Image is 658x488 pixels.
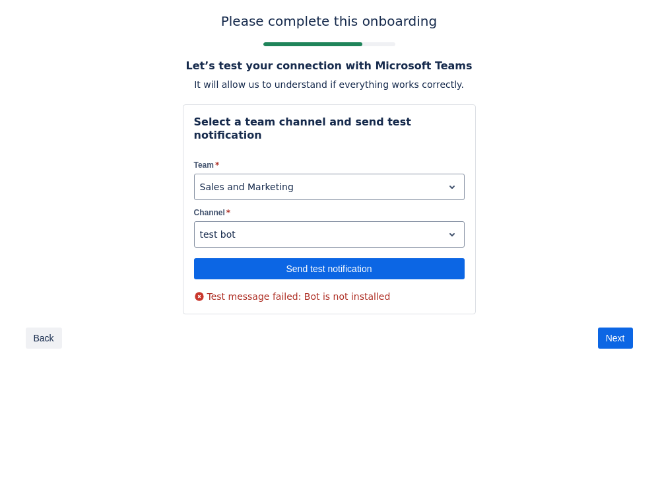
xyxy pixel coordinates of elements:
[194,291,205,302] span: Test message failed: Bot is not installed
[26,328,62,349] button: Back
[214,160,219,170] span: required
[225,208,230,217] span: required
[34,328,54,349] span: Back
[194,258,465,279] button: Send test notification
[194,78,464,91] span: It will allow us to understand if everything works correctly.
[598,328,633,349] button: Next
[207,290,391,303] span: Test message failed: Bot is not installed
[221,13,437,29] h3: Please complete this onboarding
[606,328,625,349] span: Next
[194,116,465,142] h4: Select a team channel and send test notification
[194,160,220,171] label: Team
[202,258,457,279] span: Send test notification
[444,227,460,242] span: open
[444,179,460,195] span: open
[194,208,231,219] label: Channel
[185,59,472,73] h4: Let’s test your connection with Microsoft Teams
